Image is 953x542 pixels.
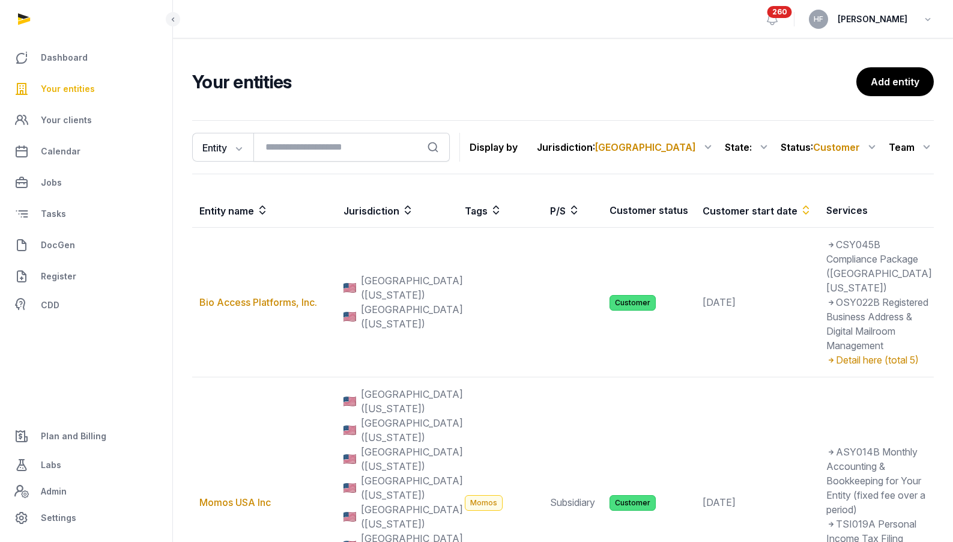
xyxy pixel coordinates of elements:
[10,43,163,72] a: Dashboard
[809,10,828,29] button: HF
[336,193,458,228] th: Jurisdiction
[41,484,67,499] span: Admin
[41,298,59,312] span: CDD
[811,140,860,154] span: :
[10,422,163,451] a: Plan and Billing
[610,495,656,511] span: Customer
[856,67,934,96] a: Add entity
[41,269,76,284] span: Register
[10,168,163,197] a: Jobs
[10,106,163,135] a: Your clients
[458,193,543,228] th: Tags
[41,50,88,65] span: Dashboard
[199,496,271,508] a: Momos USA Inc
[593,140,696,154] span: :
[10,262,163,291] a: Register
[595,141,696,153] span: [GEOGRAPHIC_DATA]
[41,175,62,190] span: Jobs
[361,473,463,502] span: [GEOGRAPHIC_DATA] ([US_STATE])
[41,144,80,159] span: Calendar
[889,138,934,157] div: Team
[749,140,752,154] span: :
[465,495,503,511] span: Momos
[41,238,75,252] span: DocGen
[819,193,939,228] th: Services
[826,446,925,516] span: ASY014B Monthly Accounting & Bookkeeping for Your Entity (fixed fee over a period)
[838,12,907,26] span: [PERSON_NAME]
[695,193,819,228] th: Customer start date
[10,480,163,504] a: Admin
[813,141,860,153] span: Customer
[192,71,856,93] h2: Your entities
[41,82,95,96] span: Your entities
[767,6,792,18] span: 260
[41,511,76,525] span: Settings
[602,193,695,228] th: Customer status
[470,138,518,157] p: Display by
[361,445,463,473] span: [GEOGRAPHIC_DATA] ([US_STATE])
[41,207,66,221] span: Tasks
[537,138,715,157] div: Jurisdiction
[781,138,879,157] div: Status
[199,296,317,308] a: Bio Access Platforms, Inc.
[361,273,463,302] span: [GEOGRAPHIC_DATA] ([US_STATE])
[41,458,61,472] span: Labs
[10,451,163,480] a: Labs
[826,296,928,352] span: OSY022B Registered Business Address & Digital Mailroom Management
[192,193,336,228] th: Entity name
[41,113,92,127] span: Your clients
[695,228,819,377] td: [DATE]
[361,502,463,531] span: [GEOGRAPHIC_DATA] ([US_STATE])
[361,416,463,445] span: [GEOGRAPHIC_DATA] ([US_STATE])
[725,138,771,157] div: State
[826,353,932,367] div: Detail here (total 5)
[10,504,163,532] a: Settings
[543,193,602,228] th: P/S
[361,387,463,416] span: [GEOGRAPHIC_DATA] ([US_STATE])
[10,199,163,228] a: Tasks
[41,429,106,443] span: Plan and Billing
[10,75,163,103] a: Your entities
[361,302,463,331] span: [GEOGRAPHIC_DATA] ([US_STATE])
[192,133,253,162] button: Entity
[10,137,163,166] a: Calendar
[10,293,163,317] a: CDD
[814,16,823,23] span: HF
[826,239,932,294] span: CSY045B Compliance Package ([GEOGRAPHIC_DATA] [US_STATE])
[10,231,163,260] a: DocGen
[610,295,656,311] span: Customer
